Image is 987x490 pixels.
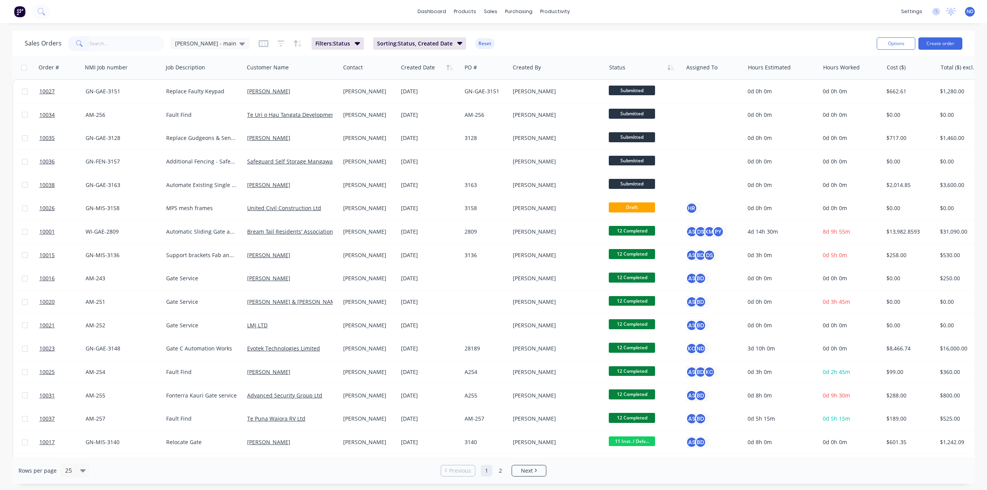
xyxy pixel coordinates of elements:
div: BD [695,390,706,401]
div: [DATE] [401,368,458,376]
div: [PERSON_NAME] [513,251,598,259]
div: [PERSON_NAME] [513,134,598,142]
input: Search... [89,36,165,51]
div: BD [695,249,706,261]
span: 8d 9h 55m [823,228,850,235]
div: $288.00 [886,392,932,399]
div: Relocate Gate [166,438,237,446]
div: KC [704,366,715,378]
button: ASBD [686,436,706,448]
div: [PERSON_NAME] [513,345,598,352]
a: 10027 [39,80,86,103]
button: Options [877,37,915,50]
div: [DATE] [401,392,458,399]
a: Safeguard Self Storage Mangawahi Ltd [247,158,347,165]
div: Job Description [166,64,205,71]
a: dashboard [414,6,450,17]
span: 0d 0h 0m [823,158,847,165]
span: 0d 0h 0m [823,204,847,212]
h1: Sales Orders [25,40,62,47]
div: AM-256 [86,111,157,119]
div: $0.00 [886,274,932,282]
span: 0d 0h 0m [823,134,847,141]
div: 3136 [465,251,504,259]
div: [DATE] [401,204,458,212]
a: [PERSON_NAME] [247,181,290,189]
div: 3d 10h 0m [748,345,813,352]
div: BD [695,436,706,448]
div: [DATE] [401,274,458,282]
div: [PERSON_NAME] [513,438,598,446]
button: ASBD [686,390,706,401]
div: Gate Service [166,322,237,329]
div: AM-256 [465,111,504,119]
a: 10037 [39,407,86,430]
div: sales [480,6,501,17]
div: 0d 0h 0m [748,88,813,95]
div: A254 [465,368,504,376]
div: [PERSON_NAME] [513,181,598,189]
span: 10037 [39,415,55,423]
a: Te Puna Waiora RV Ltd [247,415,305,422]
div: [PERSON_NAME] [343,274,392,282]
a: 10015 [39,244,86,267]
div: [PERSON_NAME] [343,88,392,95]
div: AM-251 [86,298,157,306]
span: Submitted [609,179,655,189]
div: AS [686,436,697,448]
div: 0d 8h 0m [748,438,813,446]
div: $0.00 [886,204,932,212]
a: Page 2 [495,465,506,477]
div: [PERSON_NAME] [513,88,598,95]
div: 0d 0h 0m [748,298,813,306]
span: 12 Completed [609,319,655,329]
span: 0d 0h 0m [823,322,847,329]
button: Create order [918,37,962,50]
div: HR [686,202,697,214]
div: [DATE] [401,415,458,423]
div: [PERSON_NAME] [513,228,598,236]
div: [PERSON_NAME] [513,368,598,376]
a: [PERSON_NAME] [247,438,290,446]
a: 10016 [39,267,86,290]
span: Submitted [609,109,655,118]
a: [PERSON_NAME] [247,368,290,375]
div: [PERSON_NAME] [343,345,392,352]
div: 0d 0h 0m [748,274,813,282]
div: AS [686,413,697,424]
div: $99.00 [886,368,932,376]
a: [PERSON_NAME] [247,88,290,95]
span: Next [521,467,533,475]
div: [PERSON_NAME] [343,368,392,376]
span: Rows per page [19,467,57,475]
div: Total ($) excl. tax [941,64,984,71]
a: 10020 [39,290,86,313]
div: 0d 0h 0m [748,322,813,329]
span: 10026 [39,204,55,212]
span: 12 Completed [609,296,655,306]
span: 10035 [39,134,55,142]
button: Filters:Status [312,37,364,50]
div: $717.00 [886,134,932,142]
div: Hours Worked [823,64,860,71]
div: Replace Faulty Keypad [166,88,237,95]
span: Submitted [609,132,655,142]
div: $0.00 [886,111,932,119]
img: Factory [14,6,25,17]
div: productivity [536,6,574,17]
a: 10034 [39,103,86,126]
div: $0.00 [886,298,932,306]
button: ASBD [686,296,706,308]
div: Additional Fencing - Safeguard Storage [166,158,237,165]
div: $2,014.85 [886,181,932,189]
div: Customer Name [247,64,289,71]
a: 10036 [39,150,86,173]
span: 0d 5h 15m [823,415,850,422]
div: AM-254 [86,368,157,376]
div: Contact [343,64,363,71]
div: BD [695,273,706,284]
a: Te Uri o Hau Tangata Development Ltd [247,111,346,118]
div: 0d 3h 0m [748,368,813,376]
div: 3128 [465,134,504,142]
div: $8,466.74 [886,345,932,352]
